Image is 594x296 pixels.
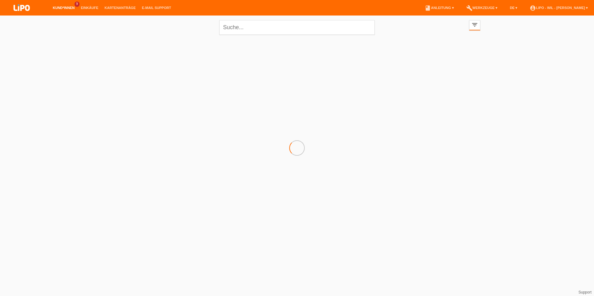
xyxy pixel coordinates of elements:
a: bookAnleitung ▾ [422,6,457,10]
a: account_circleLIPO - Wil - [PERSON_NAME] ▾ [527,6,591,10]
a: buildWerkzeuge ▾ [463,6,501,10]
i: filter_list [471,21,478,28]
a: Kartenanträge [102,6,139,10]
a: Support [578,290,592,294]
span: 9 [75,2,80,7]
a: Einkäufe [78,6,101,10]
a: LIPO pay [6,13,37,17]
i: build [466,5,473,11]
a: DE ▾ [507,6,520,10]
a: E-Mail Support [139,6,174,10]
a: Kund*innen [50,6,78,10]
i: book [425,5,431,11]
input: Suche... [219,20,375,35]
i: account_circle [530,5,536,11]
